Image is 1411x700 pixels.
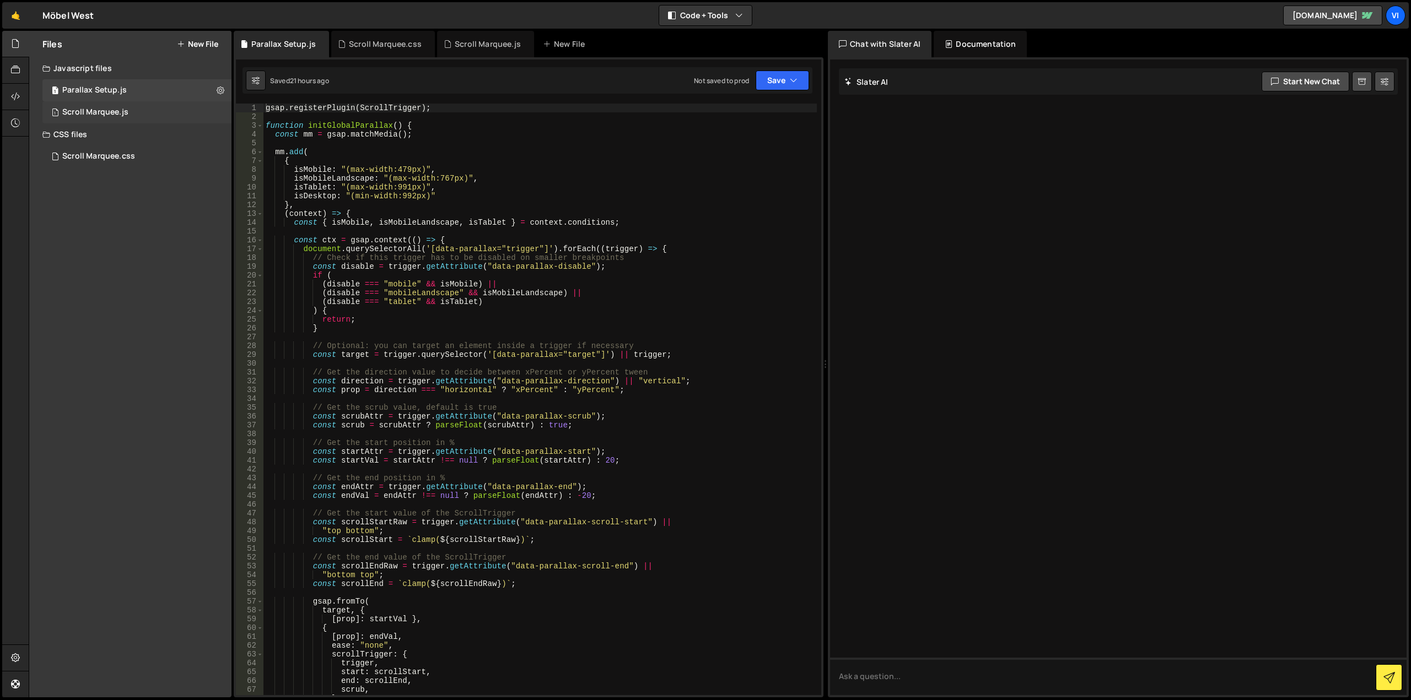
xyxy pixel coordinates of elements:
div: 11 [236,192,263,200]
div: 45 [236,491,263,500]
div: 36 [236,412,263,421]
div: 65 [236,668,263,676]
div: Möbel West [42,9,94,22]
div: 21 [236,280,263,289]
div: 67 [236,685,263,694]
div: Scroll Marquee.css [62,151,135,161]
div: 38 [236,430,263,438]
div: 60 [236,623,263,632]
div: 8 [236,165,263,174]
div: 50 [236,535,263,544]
a: [DOMAIN_NAME] [1283,6,1382,25]
div: 64 [236,659,263,668]
div: 2 [236,112,263,121]
h2: Files [42,38,62,50]
div: 17391/48447.js [42,101,231,123]
div: 63 [236,650,263,659]
div: Saved [270,76,329,85]
div: 19 [236,262,263,271]
div: 26 [236,324,263,333]
div: 32 [236,377,263,386]
div: 5 [236,139,263,148]
div: 58 [236,606,263,615]
div: Parallax Setup.js [251,39,316,50]
div: 1 [236,104,263,112]
div: CSS files [29,123,231,145]
div: 22 [236,289,263,297]
div: 3 [236,121,263,130]
div: 17391/48452.js [42,79,231,101]
div: 56 [236,588,263,597]
button: Save [756,70,809,90]
div: 46 [236,500,263,509]
div: 23 [236,297,263,306]
div: 62 [236,641,263,650]
div: Scroll Marquee.js [62,107,128,117]
div: 20 [236,271,263,280]
div: 51 [236,544,263,553]
div: Not saved to prod [694,76,749,85]
div: 55 [236,579,263,588]
div: 31 [236,368,263,377]
div: 41 [236,456,263,465]
div: 48 [236,518,263,527]
div: 14 [236,218,263,227]
div: 34 [236,394,263,403]
div: Scroll Marquee.css [349,39,422,50]
h2: Slater AI [844,77,888,87]
span: 1 [52,87,58,96]
div: 57 [236,597,263,606]
div: 42 [236,465,263,474]
button: Start new chat [1262,72,1349,91]
div: 29 [236,350,263,359]
div: 7 [236,156,263,165]
div: 15 [236,227,263,236]
div: 17 [236,245,263,253]
button: Code + Tools [659,6,752,25]
div: 66 [236,676,263,685]
div: 39 [236,438,263,447]
div: 49 [236,527,263,535]
div: 16 [236,236,263,245]
div: 12 [236,200,263,209]
a: 🤙 [2,2,29,29]
div: 25 [236,315,263,324]
div: Javascript files [29,57,231,79]
div: 10 [236,183,263,192]
div: 6 [236,148,263,156]
div: 33 [236,386,263,394]
div: 24 [236,306,263,315]
div: 43 [236,474,263,482]
div: 13 [236,209,263,218]
div: Parallax Setup.js [62,85,127,95]
div: 44 [236,482,263,491]
div: 40 [236,447,263,456]
button: New File [177,40,218,48]
div: 35 [236,403,263,412]
div: 4 [236,130,263,139]
div: Chat with Slater AI [828,31,931,57]
span: 1 [52,109,58,118]
div: 9 [236,174,263,183]
div: Scroll Marquee.js [455,39,521,50]
div: 53 [236,562,263,571]
div: Documentation [934,31,1027,57]
div: 61 [236,632,263,641]
div: 18 [236,253,263,262]
div: 54 [236,571,263,579]
a: Vi [1386,6,1405,25]
div: 27 [236,333,263,341]
div: 47 [236,509,263,518]
div: 37 [236,421,263,430]
div: 21 hours ago [290,76,329,85]
div: New File [543,39,589,50]
div: 59 [236,615,263,623]
div: 17391/48448.css [42,145,231,167]
div: 28 [236,341,263,350]
div: 30 [236,359,263,368]
div: 52 [236,553,263,562]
